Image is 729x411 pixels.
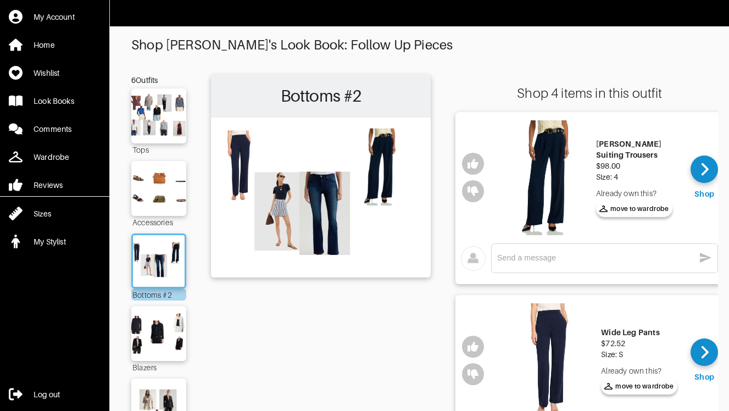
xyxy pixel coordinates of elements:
div: Shop [694,371,714,382]
span: move to wardrobe [604,381,674,391]
div: Already own this? [596,188,682,199]
div: $72.52 [601,338,677,349]
div: Comments [34,124,71,135]
div: My Account [34,12,75,23]
div: Wishlist [34,68,59,79]
button: move to wardrobe [601,378,677,395]
div: 6 Outfits [131,75,186,86]
span: move to wardrobe [599,204,669,214]
div: Sizes [34,208,51,219]
button: move to wardrobe [596,201,672,217]
div: Bottoms #2 [131,288,186,301]
div: Home [34,40,55,51]
img: Outfit Blazers [127,312,190,356]
div: Reviews [34,180,63,191]
div: Blazers [131,361,186,373]
div: Accessories [131,216,186,228]
div: Already own this? [601,365,677,376]
div: Wardrobe [34,152,69,163]
div: Size: 4 [596,171,682,182]
a: Shop [691,155,718,199]
div: Look Books [34,96,74,107]
img: Outfit Bottoms #2 [216,123,425,270]
div: Wide Leg Pants [601,327,677,338]
h2: Bottoms #2 [216,80,425,112]
div: Shop 4 items in this outfit [455,86,724,101]
div: Log out [34,389,60,400]
img: Outfit Bottoms #2 [130,241,188,281]
img: avatar [461,246,486,271]
img: Harry Suiting Trousers [499,120,591,235]
a: Shop [691,338,718,382]
div: [PERSON_NAME] Suiting Trousers [596,138,682,160]
div: Shop [PERSON_NAME]'s Look Book: Follow Up Pieces [131,37,707,53]
div: Size: S [601,349,677,360]
img: Outfit Tops [127,94,190,138]
div: Shop [694,188,714,199]
div: My Stylist [34,236,66,247]
div: Tops [131,143,186,155]
div: $98.00 [596,160,682,171]
img: Outfit Accessories [127,166,190,210]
